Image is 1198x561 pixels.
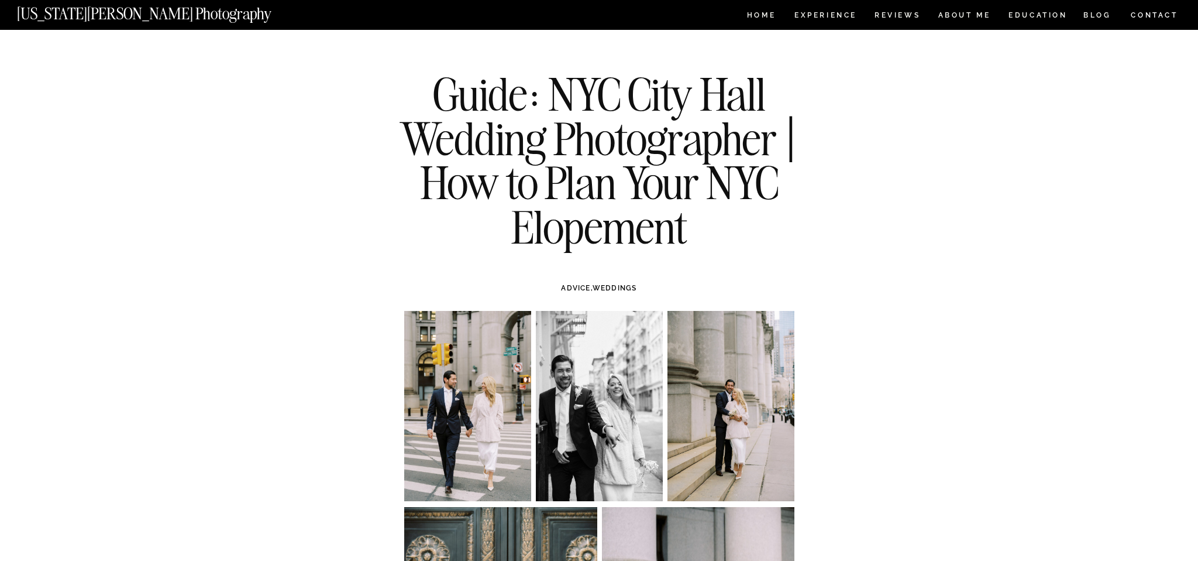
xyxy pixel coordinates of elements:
[667,311,794,501] img: Bride and groom in front of the subway station in downtown Manhattan following their NYC City Hal...
[404,311,531,501] img: Bride and groom crossing Centre St. i downtown Manhattan after eloping at city hall.
[387,72,811,249] h1: Guide: NYC City Hall Wedding Photographer | How to Plan Your NYC Elopement
[794,12,856,22] a: Experience
[593,284,637,292] a: WEDDINGS
[561,284,590,292] a: ADVICE
[429,283,769,293] h3: ,
[1083,12,1111,22] a: BLOG
[875,12,918,22] a: REVIEWS
[17,6,311,16] a: [US_STATE][PERSON_NAME] Photography
[938,12,991,22] a: ABOUT ME
[1130,9,1179,22] a: CONTACT
[1007,12,1069,22] a: EDUCATION
[536,311,663,501] img: Bride and groom outside the Soho Grand by NYC city hall wedding photographer
[745,12,778,22] a: HOME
